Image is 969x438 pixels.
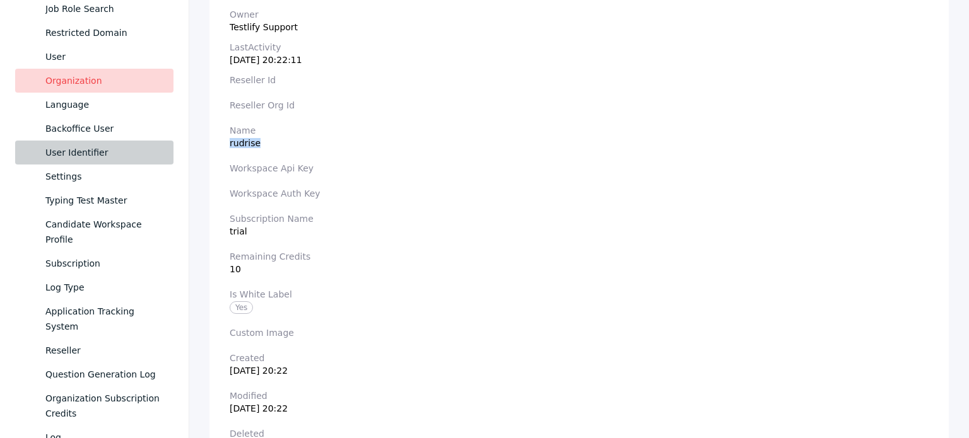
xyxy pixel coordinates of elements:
[230,125,929,135] label: Name
[230,55,929,65] div: [DATE] 20:22:11
[15,117,173,141] a: Backoffice User
[45,256,163,271] div: Subscription
[15,251,173,275] a: Subscription
[230,353,929,363] label: Created
[230,214,929,236] section: trial
[45,97,163,112] div: Language
[45,169,163,184] div: Settings
[230,251,929,262] label: Remaining Credits
[15,164,173,188] a: Settings
[230,214,929,224] label: Subscription Name
[15,21,173,45] a: Restricted Domain
[15,299,173,338] a: Application Tracking System
[230,391,929,413] section: [DATE] 20:22
[45,217,163,247] div: Candidate Workspace Profile
[230,328,929,338] label: Custom Image
[230,289,929,299] label: Is White Label
[230,163,929,173] label: Workspace Api Key
[45,145,163,160] div: User Identifier
[230,125,929,148] section: rudrise
[230,42,929,52] label: lastActivity
[15,93,173,117] a: Language
[45,25,163,40] div: Restricted Domain
[230,391,929,401] label: Modified
[15,188,173,212] a: Typing Test Master
[230,251,929,274] section: 10
[15,45,173,69] a: User
[230,100,929,110] label: Reseller Org Id
[45,367,163,382] div: Question Generation Log
[230,22,929,32] div: Testlify Support
[15,69,173,93] a: Organization
[230,301,253,314] span: Yes
[45,49,163,64] div: User
[15,386,173,425] a: Organization Subscription Credits
[15,362,173,386] a: Question Generation Log
[230,353,929,376] section: [DATE] 20:22
[45,73,163,88] div: Organization
[45,1,163,16] div: Job Role Search
[45,343,163,358] div: Reseller
[230,188,929,199] label: Workspace Auth Key
[45,280,163,295] div: Log Type
[45,391,163,421] div: Organization Subscription Credits
[15,275,173,299] a: Log Type
[15,338,173,362] a: Reseller
[15,141,173,164] a: User Identifier
[230,75,929,85] label: Reseller Id
[45,121,163,136] div: Backoffice User
[45,304,163,334] div: Application Tracking System
[45,193,163,208] div: Typing Test Master
[230,9,929,20] label: owner
[15,212,173,251] a: Candidate Workspace Profile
